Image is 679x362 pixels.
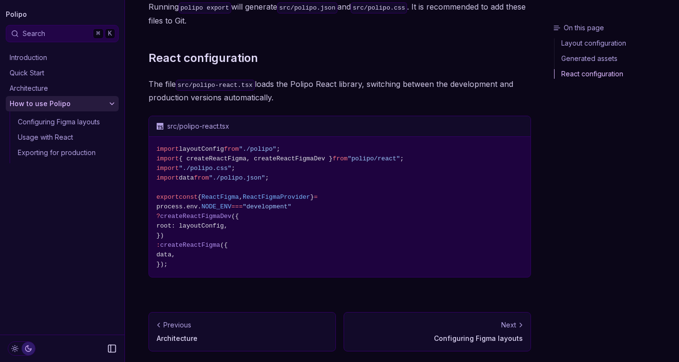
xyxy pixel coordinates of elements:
[333,155,347,162] span: from
[352,334,523,343] p: Configuring Figma layouts
[157,222,228,229] span: root: layoutConfig,
[344,312,531,351] a: NextConfiguring Figma layouts
[232,165,235,172] span: ;
[224,145,239,153] span: from
[6,25,119,42] button: Search⌘K
[179,2,231,13] code: polipo export
[157,241,160,249] span: :
[148,50,258,66] a: React configuration
[400,155,404,162] span: ;
[243,193,310,201] span: ReactFigmaProvider
[6,8,27,21] a: Polipo
[157,251,175,258] span: data,
[179,174,194,181] span: data
[277,2,337,13] code: src/polipo.json
[148,312,336,351] a: PreviousArchitecture
[351,2,407,13] code: src/polipo.css
[157,334,328,343] p: Architecture
[239,145,276,153] span: "./polipo"
[104,341,120,356] button: Collapse Sidebar
[14,145,119,160] a: Exporting for production
[176,80,255,91] code: src/polipo-react.tsx
[265,174,269,181] span: ;
[209,174,265,181] span: "./polipo.json"
[232,213,239,220] span: ({
[160,241,220,249] span: createReactFigma
[347,155,400,162] span: "polipo/react"
[157,165,179,172] span: import
[157,155,179,162] span: import
[179,145,224,153] span: layoutConfig
[553,23,675,33] h3: On this page
[198,193,201,201] span: {
[555,38,675,51] a: Layout configuration
[314,193,318,201] span: =
[14,114,119,130] a: Configuring Figma layouts
[8,341,36,356] button: Toggle Theme
[6,65,119,81] a: Quick Start
[6,50,119,65] a: Introduction
[201,193,239,201] span: ReactFigma
[555,66,675,79] a: React configuration
[310,193,314,201] span: }
[157,203,202,210] span: process.env.
[157,145,179,153] span: import
[93,28,103,39] kbd: ⌘
[179,193,198,201] span: const
[14,130,119,145] a: Usage with React
[160,213,231,220] span: createReactFigmaDev
[148,77,531,105] p: The file loads the Polipo React library, switching between the development and production version...
[239,193,243,201] span: ,
[157,261,168,268] span: });
[501,320,516,330] p: Next
[194,174,209,181] span: from
[6,81,119,96] a: Architecture
[179,155,333,162] span: { createReactFigma, createReactFigmaDev }
[232,203,243,210] span: ===
[201,203,231,210] span: NODE_ENV
[167,121,508,131] figcaption: src/polipo-react.tsx
[555,51,675,66] a: Generated assets
[179,165,231,172] span: "./polipo.css"
[243,203,291,210] span: "development"
[6,96,119,111] a: How to use Polipo
[163,320,191,330] p: Previous
[157,213,160,220] span: ?
[105,28,115,39] kbd: K
[157,193,179,201] span: export
[276,145,280,153] span: ;
[220,241,228,249] span: ({
[157,232,164,239] span: })
[157,174,179,181] span: import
